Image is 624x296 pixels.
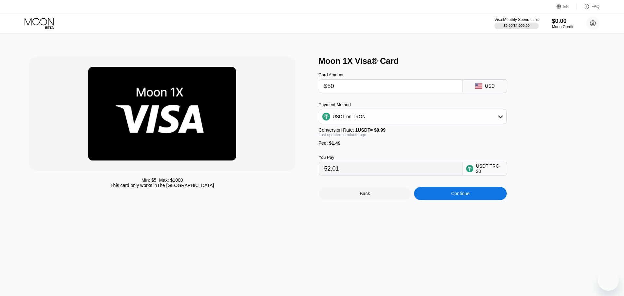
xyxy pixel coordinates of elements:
[319,56,602,66] div: Moon 1X Visa® Card
[355,127,386,133] span: 1 USDT ≈ $0.99
[494,17,539,29] div: Visa Monthly Spend Limit$0.00/$4,000.00
[319,72,463,77] div: Card Amount
[319,140,507,146] div: Fee :
[476,163,503,174] div: USDT TRC-20
[324,80,457,93] input: $0.00
[319,187,411,200] div: Back
[577,3,599,10] div: FAQ
[333,114,366,119] div: USDT on TRON
[503,24,530,28] div: $0.00 / $4,000.00
[319,133,507,137] div: Last updated: a minute ago
[329,140,340,146] span: $1.49
[142,177,183,183] div: Min: $ 5 , Max: $ 1000
[319,127,507,133] div: Conversion Rate:
[110,183,214,188] div: This card only works in The [GEOGRAPHIC_DATA]
[552,18,573,29] div: $0.00Moon Credit
[319,102,507,107] div: Payment Method
[360,191,370,196] div: Back
[552,25,573,29] div: Moon Credit
[451,191,469,196] div: Continue
[319,155,463,160] div: You Pay
[563,4,569,9] div: EN
[414,187,507,200] div: Continue
[557,3,577,10] div: EN
[598,270,619,291] iframe: Button to launch messaging window
[592,4,599,9] div: FAQ
[494,17,539,22] div: Visa Monthly Spend Limit
[319,110,506,123] div: USDT on TRON
[552,18,573,25] div: $0.00
[485,83,495,89] div: USD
